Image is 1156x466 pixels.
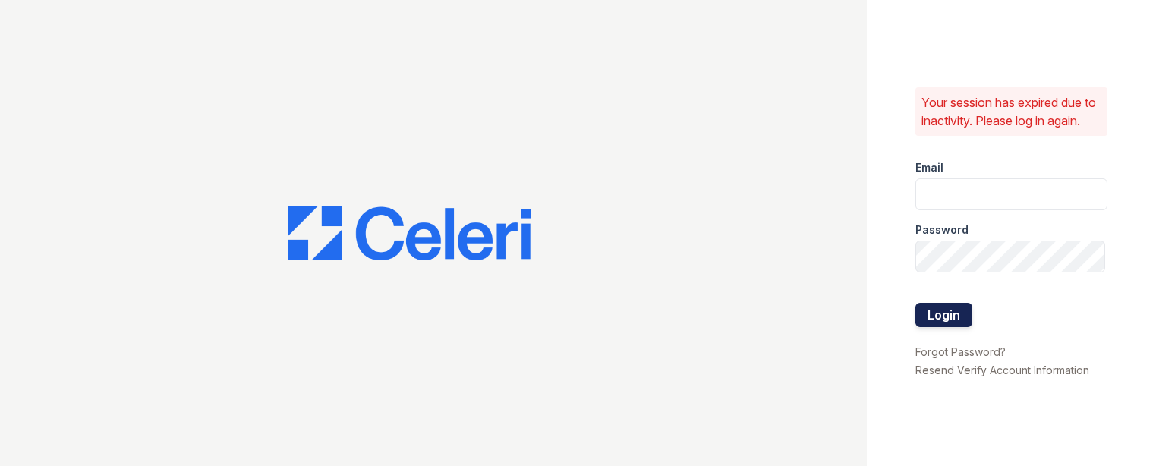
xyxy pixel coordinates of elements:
a: Resend Verify Account Information [915,364,1089,376]
a: Forgot Password? [915,345,1006,358]
p: Your session has expired due to inactivity. Please log in again. [921,93,1101,130]
label: Email [915,160,943,175]
button: Login [915,303,972,327]
label: Password [915,222,969,238]
img: CE_Logo_Blue-a8612792a0a2168367f1c8372b55b34899dd931a85d93a1a3d3e32e68fde9ad4.png [288,206,531,260]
